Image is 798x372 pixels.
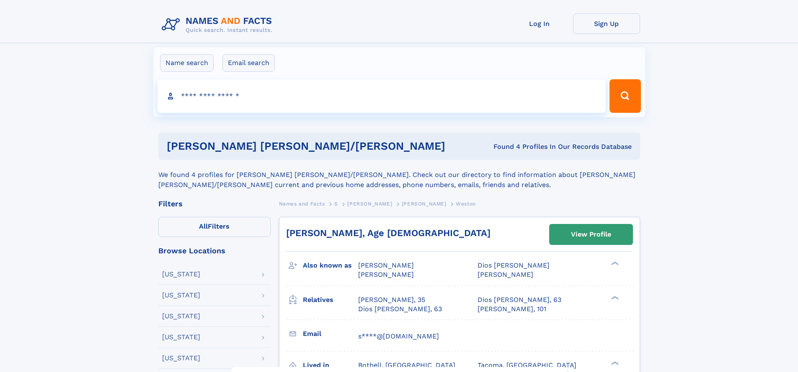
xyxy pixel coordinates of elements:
[571,225,611,244] div: View Profile
[609,79,640,113] button: Search Button
[573,13,640,34] a: Sign Up
[402,201,447,207] span: [PERSON_NAME]
[222,54,275,72] label: Email search
[469,142,632,151] div: Found 4 Profiles In Our Records Database
[478,304,546,314] a: [PERSON_NAME], 101
[347,201,392,207] span: [PERSON_NAME]
[478,361,576,369] span: Tacoma, [GEOGRAPHIC_DATA]
[334,198,338,209] a: S
[160,54,214,72] label: Name search
[478,261,550,269] span: Dios [PERSON_NAME]
[286,228,491,238] a: [PERSON_NAME], Age [DEMOGRAPHIC_DATA]
[609,295,619,300] div: ❯
[162,292,200,299] div: [US_STATE]
[158,217,271,237] label: Filters
[478,271,533,278] span: [PERSON_NAME]
[158,247,271,255] div: Browse Locations
[478,295,561,304] a: Dios [PERSON_NAME], 63
[358,361,455,369] span: Bothell, [GEOGRAPHIC_DATA]
[402,198,447,209] a: [PERSON_NAME]
[609,360,619,366] div: ❯
[162,334,200,341] div: [US_STATE]
[347,198,392,209] a: [PERSON_NAME]
[358,295,425,304] a: [PERSON_NAME], 35
[158,79,606,113] input: search input
[303,258,358,273] h3: Also known as
[303,293,358,307] h3: Relatives
[158,200,271,208] div: Filters
[162,271,200,278] div: [US_STATE]
[158,160,640,190] div: We found 4 profiles for [PERSON_NAME] [PERSON_NAME]/[PERSON_NAME]. Check out our directory to fin...
[162,313,200,320] div: [US_STATE]
[609,261,619,266] div: ❯
[550,224,633,245] a: View Profile
[456,201,476,207] span: Weston
[158,13,279,36] img: Logo Names and Facts
[358,304,442,314] a: Dios [PERSON_NAME], 63
[334,201,338,207] span: S
[506,13,573,34] a: Log In
[167,141,470,151] h1: [PERSON_NAME] [PERSON_NAME]/[PERSON_NAME]
[358,271,414,278] span: [PERSON_NAME]
[199,222,208,230] span: All
[162,355,200,362] div: [US_STATE]
[303,327,358,341] h3: Email
[358,261,414,269] span: [PERSON_NAME]
[279,198,325,209] a: Names and Facts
